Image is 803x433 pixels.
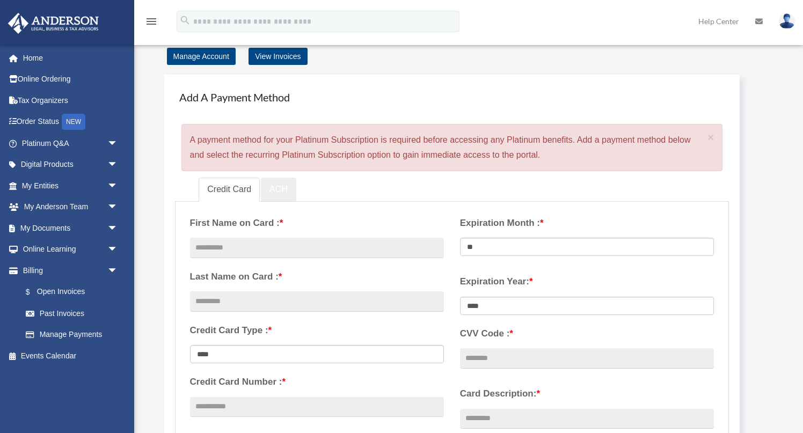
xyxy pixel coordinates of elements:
button: Close [707,131,714,143]
img: User Pic [779,13,795,29]
a: My Documentsarrow_drop_down [8,217,134,239]
span: arrow_drop_down [107,175,129,197]
a: My Anderson Teamarrow_drop_down [8,196,134,218]
i: search [179,14,191,26]
a: Manage Payments [15,324,129,346]
a: Online Learningarrow_drop_down [8,239,134,260]
a: Tax Organizers [8,90,134,111]
span: arrow_drop_down [107,196,129,218]
a: View Invoices [249,48,307,65]
label: Last Name on Card : [190,269,444,285]
a: Digital Productsarrow_drop_down [8,154,134,175]
h4: Add A Payment Method [175,85,729,109]
label: Credit Card Number : [190,374,444,390]
a: Events Calendar [8,345,134,366]
a: ACH [261,178,296,202]
label: CVV Code : [460,326,714,342]
span: arrow_drop_down [107,239,129,261]
span: arrow_drop_down [107,260,129,282]
label: Expiration Month : [460,215,714,231]
span: × [707,131,714,143]
div: NEW [62,114,85,130]
i: menu [145,15,158,28]
a: menu [145,19,158,28]
span: $ [32,285,37,299]
label: First Name on Card : [190,215,444,231]
a: Manage Account [167,48,236,65]
label: Card Description: [460,386,714,402]
div: A payment method for your Platinum Subscription is required before accessing any Platinum benefit... [181,124,723,171]
a: $Open Invoices [15,281,134,303]
a: Order StatusNEW [8,111,134,133]
label: Expiration Year: [460,274,714,290]
a: Home [8,47,134,69]
span: arrow_drop_down [107,217,129,239]
a: Online Ordering [8,69,134,90]
a: Billingarrow_drop_down [8,260,134,281]
a: Platinum Q&Aarrow_drop_down [8,133,134,154]
a: Past Invoices [15,303,134,324]
span: arrow_drop_down [107,154,129,176]
a: My Entitiesarrow_drop_down [8,175,134,196]
a: Credit Card [199,178,260,202]
label: Credit Card Type : [190,322,444,339]
span: arrow_drop_down [107,133,129,155]
img: Anderson Advisors Platinum Portal [5,13,102,34]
